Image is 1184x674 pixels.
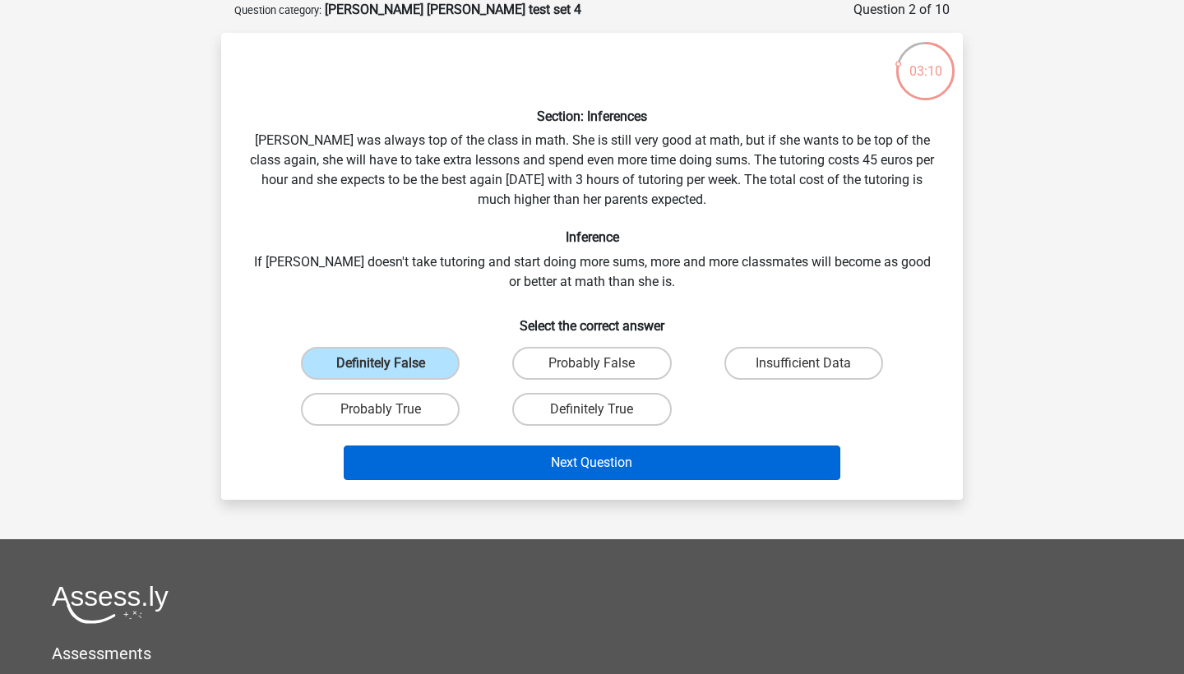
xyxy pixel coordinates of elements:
img: Assessly logo [52,585,169,624]
label: Probably True [301,393,460,426]
h6: Section: Inferences [247,108,937,124]
h6: Select the correct answer [247,305,937,334]
strong: [PERSON_NAME] [PERSON_NAME] test set 4 [325,2,581,17]
div: [PERSON_NAME] was always top of the class in math. She is still very good at math, but if she wan... [228,46,956,487]
h5: Assessments [52,644,1132,663]
label: Insufficient Data [724,347,883,380]
small: Question category: [234,4,321,16]
label: Definitely False [301,347,460,380]
div: 03:10 [895,40,956,81]
label: Definitely True [512,393,671,426]
h6: Inference [247,229,937,245]
button: Next Question [344,445,841,480]
label: Probably False [512,347,671,380]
